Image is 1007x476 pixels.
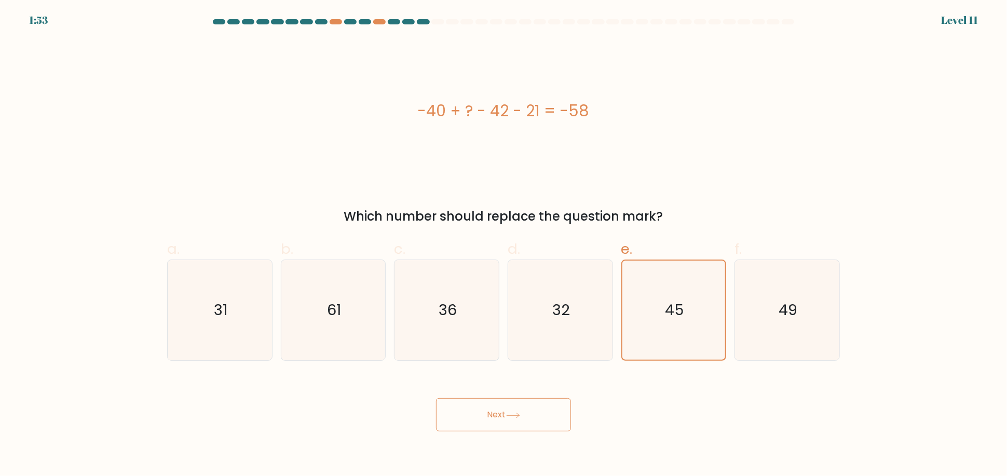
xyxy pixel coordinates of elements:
div: 1:53 [29,12,48,28]
div: -40 + ? - 42 - 21 = -58 [167,99,840,123]
button: Next [436,398,571,431]
text: 49 [779,300,798,321]
text: 45 [665,300,684,321]
text: 61 [327,300,341,321]
span: a. [167,239,180,259]
div: Which number should replace the question mark? [173,207,834,226]
text: 36 [439,300,457,321]
text: 32 [552,300,570,321]
span: c. [394,239,405,259]
span: b. [281,239,293,259]
span: d. [508,239,520,259]
text: 31 [214,300,227,321]
div: Level 11 [941,12,978,28]
span: f. [734,239,742,259]
span: e. [621,239,633,259]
